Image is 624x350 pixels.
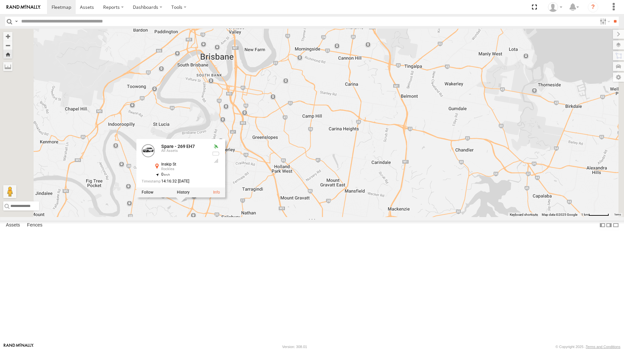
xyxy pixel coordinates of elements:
div: All Assets [161,149,207,153]
label: Dock Summary Table to the Right [606,221,612,230]
label: Search Filter Options [597,17,611,26]
a: Terms (opens in new tab) [614,213,621,216]
button: Zoom Home [3,50,12,59]
i: ? [588,2,598,12]
div: Rocklea [161,168,207,171]
span: Map data ©2025 Google [542,213,577,216]
label: View Asset History [177,190,190,195]
div: No battery health information received from this device. [212,151,220,156]
label: Dock Summary Table to the Left [599,221,606,230]
div: Version: 308.01 [282,345,307,349]
a: Spare - 269 EH7 [161,144,195,149]
label: Map Settings [613,73,624,82]
label: Fences [24,221,46,230]
div: Marco DiBenedetto [546,2,565,12]
span: 0 [161,172,170,177]
div: GSM Signal = 4 [212,158,220,164]
button: Drag Pegman onto the map to open Street View [3,185,16,198]
label: Assets [3,221,23,230]
button: Zoom in [3,32,12,41]
span: 1 km [581,213,588,216]
button: Map Scale: 1 km per 59 pixels [579,212,611,217]
div: © Copyright 2025 - [555,345,620,349]
div: Valid GPS Fix [212,144,220,150]
label: Measure [3,62,12,71]
button: Keyboard shortcuts [510,212,538,217]
label: Hide Summary Table [613,221,619,230]
a: View Asset Details [142,144,155,157]
label: Realtime tracking of Asset [142,190,153,195]
a: Visit our Website [4,343,34,350]
img: rand-logo.svg [7,5,40,9]
div: Inskip St [161,163,207,167]
label: Search Query [14,17,19,26]
a: View Asset Details [213,190,220,195]
a: Terms and Conditions [586,345,620,349]
div: Date/time of location update [142,180,207,184]
button: Zoom out [3,41,12,50]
